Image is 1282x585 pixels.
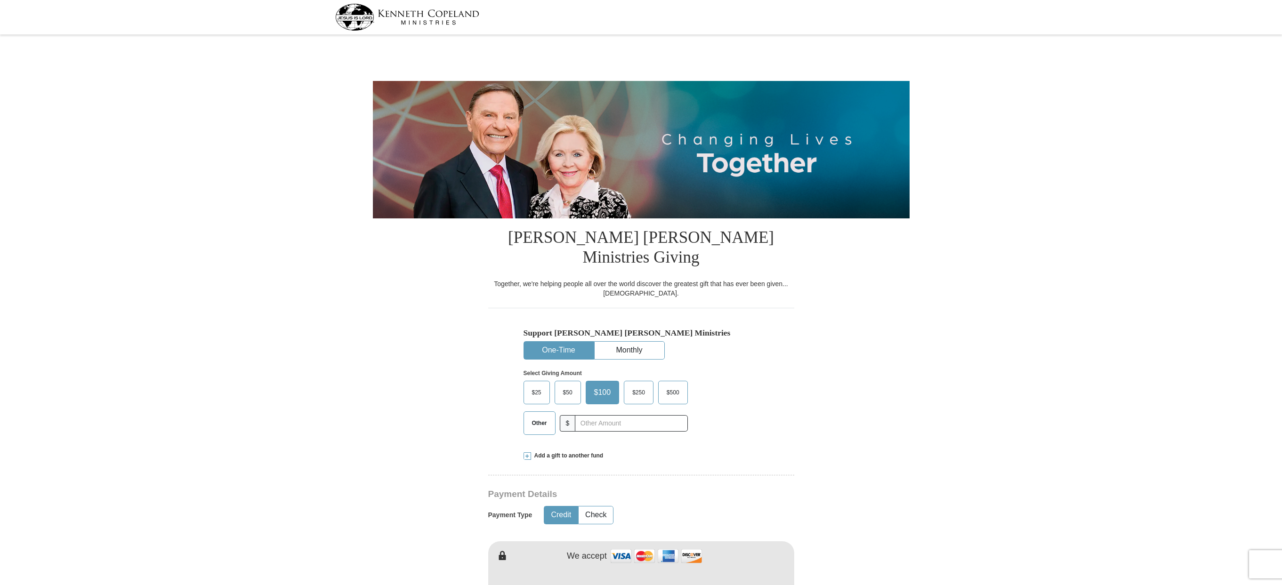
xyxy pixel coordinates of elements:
span: Other [527,416,552,430]
img: credit cards accepted [609,546,703,566]
h5: Payment Type [488,511,532,519]
h3: Payment Details [488,489,728,500]
button: Monthly [595,342,664,359]
input: Other Amount [575,415,687,432]
button: Check [579,506,613,524]
span: $100 [589,385,616,400]
span: $50 [558,385,577,400]
span: $250 [628,385,650,400]
button: One-Time [524,342,594,359]
span: $500 [662,385,684,400]
img: kcm-header-logo.svg [335,4,479,31]
span: Add a gift to another fund [531,452,604,460]
button: Credit [544,506,578,524]
span: $25 [527,385,546,400]
span: $ [560,415,576,432]
h5: Support [PERSON_NAME] [PERSON_NAME] Ministries [524,328,759,338]
div: Together, we're helping people all over the world discover the greatest gift that has ever been g... [488,279,794,298]
h4: We accept [567,551,607,561]
strong: Select Giving Amount [524,370,582,377]
h1: [PERSON_NAME] [PERSON_NAME] Ministries Giving [488,218,794,279]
